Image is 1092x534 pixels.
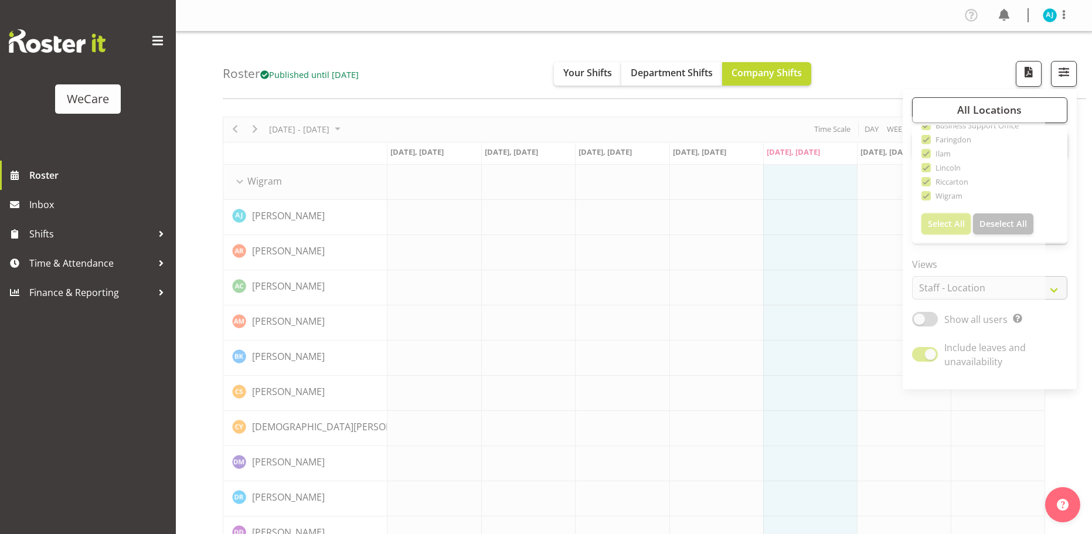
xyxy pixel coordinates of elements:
div: WeCare [67,90,109,108]
span: Inbox [29,196,170,213]
img: Rosterit website logo [9,29,106,53]
span: Department Shifts [631,66,713,79]
span: Published until [DATE] [260,69,359,80]
button: Your Shifts [554,62,621,86]
span: Company Shifts [732,66,802,79]
button: Department Shifts [621,62,722,86]
img: aj-jones10453.jpg [1043,8,1057,22]
img: help-xxl-2.png [1057,499,1069,511]
span: Shifts [29,225,152,243]
button: All Locations [912,97,1067,123]
button: Download a PDF of the roster according to the set date range. [1016,61,1042,87]
span: Your Shifts [563,66,612,79]
span: All Locations [957,103,1022,117]
span: Time & Attendance [29,254,152,272]
h4: Roster [223,67,359,80]
button: Filter Shifts [1051,61,1077,87]
span: Roster [29,166,170,184]
span: Finance & Reporting [29,284,152,301]
button: Company Shifts [722,62,811,86]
